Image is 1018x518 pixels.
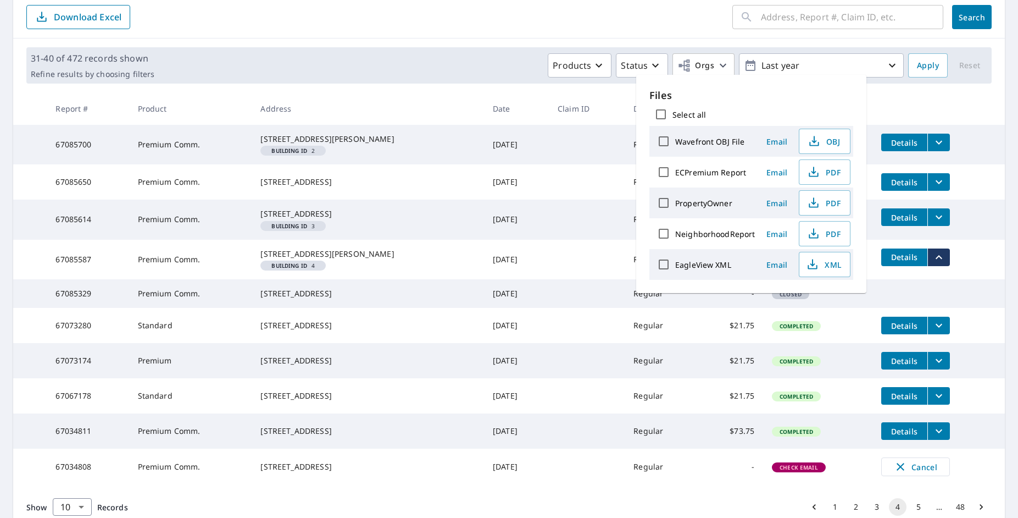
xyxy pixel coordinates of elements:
[773,357,820,365] span: Completed
[799,252,850,277] button: XML
[47,449,129,485] td: 67034808
[484,92,549,125] th: Date
[265,263,321,268] span: 4
[677,59,714,73] span: Orgs
[927,249,950,266] button: filesDropdownBtn-67085587
[773,290,808,298] span: Closed
[675,260,731,270] label: EagleView XML
[484,414,549,449] td: [DATE]
[881,134,927,151] button: detailsBtn-67085700
[252,92,483,125] th: Address
[484,378,549,414] td: [DATE]
[675,229,755,239] label: NeighborhoodReport
[698,279,763,308] td: -
[881,208,927,226] button: detailsBtn-67085614
[739,53,904,78] button: Last year
[616,53,668,78] button: Status
[888,426,921,437] span: Details
[129,200,252,239] td: Premium Comm.
[97,502,128,513] span: Records
[625,92,698,125] th: Delivery
[889,498,906,516] button: page 4
[26,502,47,513] span: Show
[773,464,825,471] span: Check Email
[675,167,746,178] label: ECPremium Report
[129,449,252,485] td: Premium Comm.
[910,498,927,516] button: Go to page 5
[649,88,853,103] p: Files
[260,320,475,331] div: [STREET_ADDRESS]
[888,212,921,223] span: Details
[265,148,321,153] span: 2
[260,208,475,219] div: [STREET_ADDRESS]
[47,279,129,308] td: 67085329
[129,378,252,414] td: Standard
[129,92,252,125] th: Product
[47,164,129,200] td: 67085650
[764,136,790,147] span: Email
[484,200,549,239] td: [DATE]
[484,125,549,164] td: [DATE]
[484,308,549,343] td: [DATE]
[47,378,129,414] td: 67067178
[698,378,763,414] td: $21.75
[764,167,790,178] span: Email
[260,355,475,366] div: [STREET_ADDRESS]
[805,498,823,516] button: Go to previous page
[927,387,950,405] button: filesDropdownBtn-67067178
[759,195,794,212] button: Email
[129,164,252,200] td: Premium Comm.
[625,200,698,239] td: Regular
[759,164,794,181] button: Email
[804,498,992,516] nav: pagination navigation
[893,460,938,473] span: Cancel
[917,59,939,73] span: Apply
[773,428,820,436] span: Completed
[806,135,841,148] span: OBJ
[759,256,794,273] button: Email
[553,59,591,72] p: Products
[881,422,927,440] button: detailsBtn-67034811
[260,177,475,188] div: [STREET_ADDRESS]
[826,498,844,516] button: Go to page 1
[129,125,252,164] td: Premium Comm.
[806,227,841,240] span: PDF
[47,200,129,239] td: 67085614
[54,11,121,23] p: Download Excel
[271,148,307,153] em: Building ID
[806,196,841,210] span: PDF
[625,414,698,449] td: Regular
[952,498,969,516] button: Go to page 48
[271,223,307,229] em: Building ID
[698,449,763,485] td: -
[625,308,698,343] td: Regular
[260,134,475,145] div: [STREET_ADDRESS][PERSON_NAME]
[888,177,921,188] span: Details
[129,240,252,279] td: Premium Comm.
[881,387,927,405] button: detailsBtn-67067178
[675,198,732,208] label: PropertyOwner
[927,134,950,151] button: filesDropdownBtn-67085700
[548,53,611,78] button: Products
[757,56,886,75] p: Last year
[806,258,841,271] span: XML
[260,426,475,437] div: [STREET_ADDRESS]
[868,498,886,516] button: Go to page 3
[129,308,252,343] td: Standard
[961,12,983,23] span: Search
[881,317,927,334] button: detailsBtn-67073280
[881,458,950,476] button: Cancel
[847,498,865,516] button: Go to page 2
[888,356,921,366] span: Details
[260,288,475,299] div: [STREET_ADDRESS]
[549,92,625,125] th: Claim ID
[698,343,763,378] td: $21.75
[927,352,950,370] button: filesDropdownBtn-67073174
[672,109,706,120] label: Select all
[625,164,698,200] td: Regular
[759,133,794,150] button: Email
[888,137,921,148] span: Details
[621,59,648,72] p: Status
[927,422,950,440] button: filesDropdownBtn-67034811
[625,378,698,414] td: Regular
